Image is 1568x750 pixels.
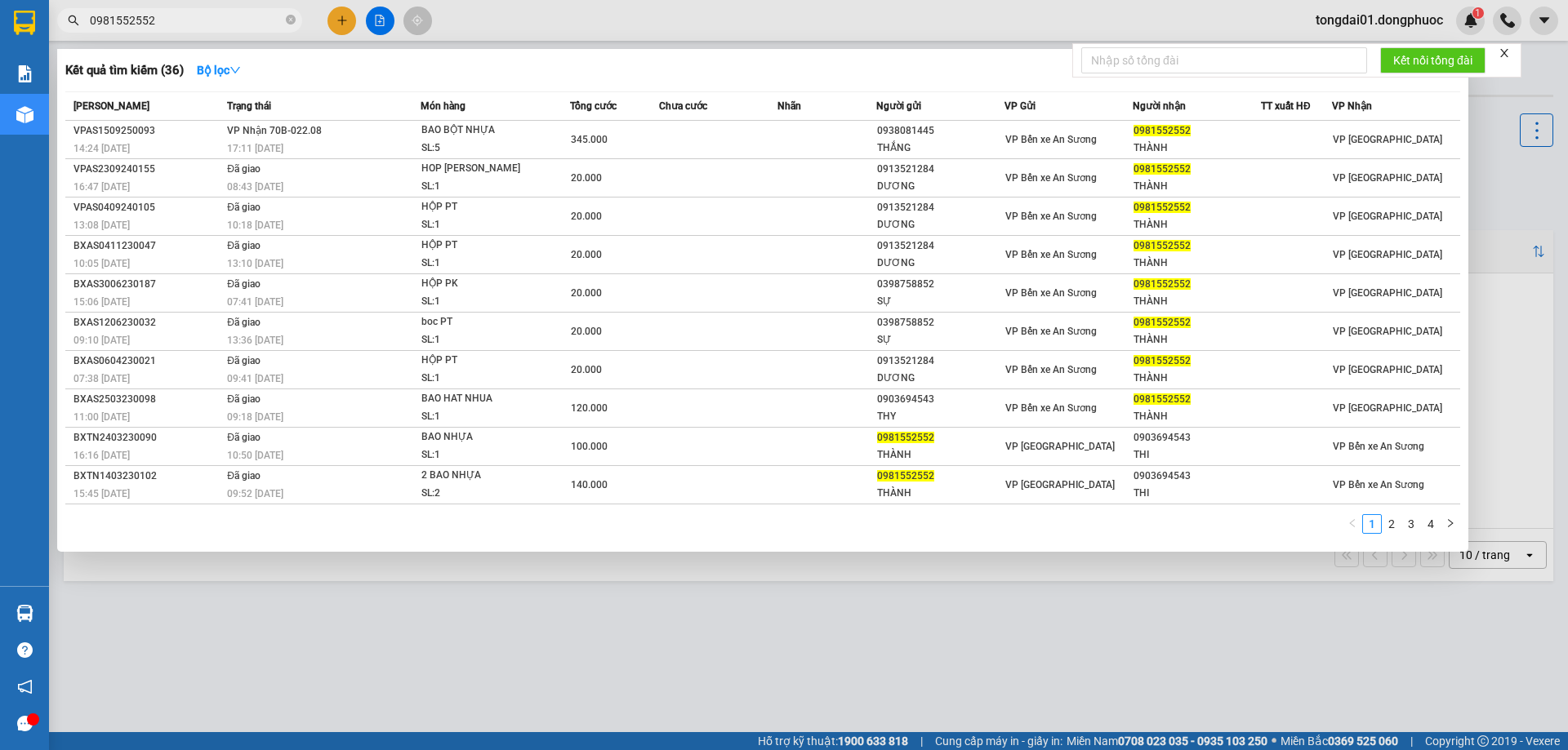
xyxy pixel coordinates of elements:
div: 0938081445 [877,122,1004,140]
div: 0913521284 [877,199,1004,216]
span: 13:10 [DATE] [227,258,283,269]
span: 0981552552 [1134,240,1191,251]
span: 0981552552 [1134,202,1191,213]
div: SL: 1 [421,178,544,196]
div: HOP [PERSON_NAME] [421,160,544,178]
span: Trạng thái [227,100,271,112]
div: THÀNH [1134,293,1260,310]
a: 4 [1422,515,1440,533]
div: THÀNH [1134,140,1260,157]
span: Đã giao [227,202,261,213]
span: VP [GEOGRAPHIC_DATA] [1333,249,1442,260]
span: 0981552552 [1134,163,1191,175]
span: Tổng cước [570,100,617,112]
a: 1 [1363,515,1381,533]
div: SL: 1 [421,331,544,349]
span: 0981552552 [877,470,934,482]
span: Đã giao [227,393,261,405]
span: VP [GEOGRAPHIC_DATA] [1333,402,1442,414]
span: close-circle [286,13,296,29]
div: 0903694543 [1134,468,1260,485]
span: VP [GEOGRAPHIC_DATA] [1333,364,1442,375]
div: boc PT [421,313,544,331]
span: 09:41 [DATE] [227,373,283,384]
span: 20.000 [571,287,602,299]
div: THÀNH [1134,408,1260,425]
span: 140.000 [571,479,608,490]
span: question-circle [17,642,33,658]
span: Người gửi [876,100,921,112]
span: message [17,716,33,731]
span: VP [GEOGRAPHIC_DATA] [1333,287,1442,299]
span: 20.000 [571,211,602,222]
span: VP [GEOGRAPHIC_DATA] [1333,134,1442,145]
span: close-circle [286,15,296,24]
div: BXAS0604230021 [73,353,222,370]
div: SỰ [877,331,1004,348]
div: THI [1134,446,1260,464]
div: THÀNH [1134,370,1260,387]
div: DƯƠNG [877,370,1004,387]
span: 13:08 [DATE] [73,220,130,231]
div: SL: 1 [421,293,544,311]
div: HỘP PT [421,352,544,370]
span: Đã giao [227,432,261,443]
span: left [1347,518,1357,528]
div: DƯƠNG [877,216,1004,233]
li: Next Page [1441,514,1460,534]
span: close [1499,47,1510,59]
li: 3 [1401,514,1421,534]
span: [PERSON_NAME] [73,100,149,112]
div: VPAS1509250093 [73,122,222,140]
div: VPAS0409240105 [73,199,222,216]
div: SL: 1 [421,446,544,464]
div: BAO BỘT NHỰA [421,122,544,140]
div: HỘP PT [421,198,544,216]
img: warehouse-icon [16,106,33,123]
div: SL: 1 [421,255,544,273]
span: Đã giao [227,163,261,175]
span: Kết nối tổng đài [1393,51,1472,69]
span: 16:47 [DATE] [73,181,130,193]
span: Đã giao [227,355,261,366]
span: 11:00 [DATE] [73,411,130,423]
div: SL: 1 [421,370,544,388]
img: logo-vxr [14,11,35,35]
span: 09:18 [DATE] [227,411,283,423]
li: 4 [1421,514,1441,534]
span: Đã giao [227,317,261,328]
li: Previous Page [1343,514,1362,534]
div: 0903694543 [1134,429,1260,446]
button: Bộ lọcdown [184,57,254,83]
span: VP Bến xe An Sương [1005,402,1097,414]
span: VP Bến xe An Sương [1005,249,1097,260]
span: 100.000 [571,441,608,452]
div: SỰ [877,293,1004,310]
button: Kết nối tổng đài [1380,47,1486,73]
div: THY [877,408,1004,425]
span: 15:06 [DATE] [73,296,130,308]
span: right [1445,518,1455,528]
div: 0913521284 [877,353,1004,370]
span: 15:45 [DATE] [73,488,130,499]
span: 13:36 [DATE] [227,335,283,346]
span: Đã giao [227,278,261,290]
div: BXTN1403230102 [73,468,222,485]
span: VP Bến xe An Sương [1005,364,1097,375]
span: 07:38 [DATE] [73,373,130,384]
span: 120.000 [571,402,608,414]
span: 345.000 [571,134,608,145]
div: THẮNG [877,140,1004,157]
div: SL: 5 [421,140,544,158]
span: 20.000 [571,249,602,260]
span: VP Bến xe An Sương [1005,134,1097,145]
span: Đã giao [227,470,261,482]
span: Món hàng [421,100,465,112]
div: VPAS2309240155 [73,161,222,178]
h3: Kết quả tìm kiếm ( 36 ) [65,62,184,79]
div: BXAS0411230047 [73,237,222,255]
span: VP Gửi [1004,100,1036,112]
span: Người nhận [1133,100,1186,112]
div: THÀNH [1134,255,1260,272]
div: BAO HAT NHUA [421,390,544,408]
